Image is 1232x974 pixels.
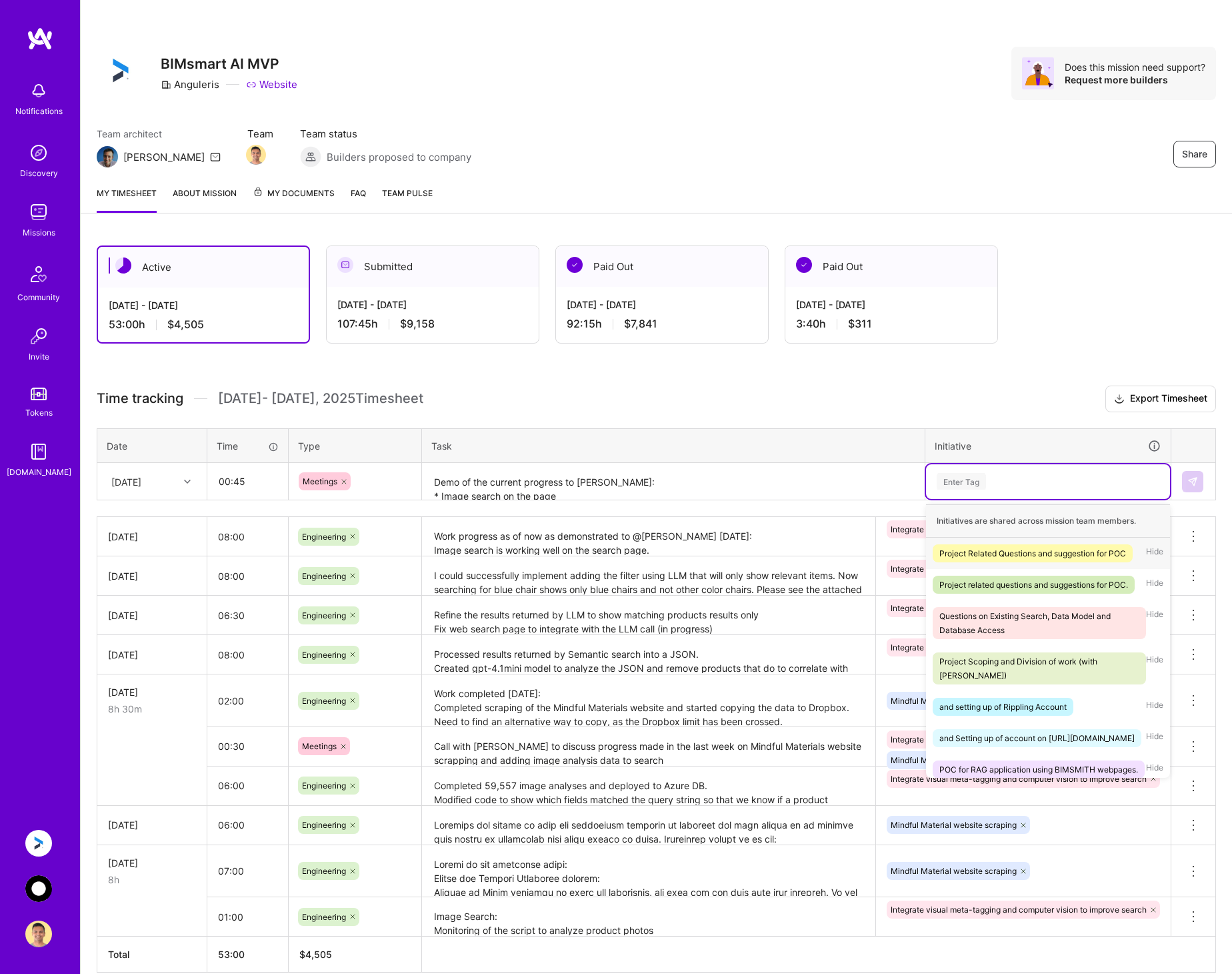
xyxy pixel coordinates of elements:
[207,598,288,633] input: HH:MM
[382,188,433,198] span: Team Pulse
[7,465,71,479] div: [DOMAIN_NAME]
[891,755,1017,765] span: Mindful Material website scraping
[108,856,196,870] div: [DATE]
[302,571,346,581] span: Engineering
[1105,386,1216,412] button: Export Timesheet
[247,127,273,141] span: Team
[1173,141,1216,167] button: Share
[423,728,874,765] textarea: Call with [PERSON_NAME] to discuss progress made in the last week on Mindful Materials website sc...
[939,763,1138,777] div: POC for RAG application using BIMSMITH webpages.
[207,519,288,554] input: HH:MM
[891,524,1147,534] span: Integrate visual meta-tagging and computer vision to improve search
[327,246,539,287] div: Submitted
[25,199,52,225] img: teamwork
[22,921,55,947] a: User Avatar
[25,830,52,857] img: Anguleris: BIMsmart AI MVP
[1146,544,1163,562] span: Hide
[423,676,874,726] textarea: Work completed [DATE]: Completed scraping of the Mindful Materials website and started copying th...
[556,246,768,287] div: Paid Out
[351,186,366,213] a: FAQ
[23,225,55,239] div: Missions
[25,323,52,350] img: Invite
[891,820,1017,830] span: Mindful Material website scraping
[161,77,219,91] div: Anguleris
[123,150,205,164] div: [PERSON_NAME]
[624,317,657,331] span: $7,841
[337,317,528,331] div: 107:45 h
[796,317,987,331] div: 3:40 h
[302,741,337,751] span: Meetings
[207,558,288,594] input: HH:MM
[1146,652,1163,684] span: Hide
[246,77,297,91] a: Website
[1022,57,1054,89] img: Avatar
[25,921,52,947] img: User Avatar
[97,937,207,973] th: Total
[785,246,997,287] div: Paid Out
[848,317,872,331] span: $311
[207,683,288,718] input: HH:MM
[25,438,52,465] img: guide book
[207,768,288,803] input: HH:MM
[1146,729,1163,747] span: Hide
[423,636,874,673] textarea: Processed results returned by Semantic search into a JSON. Created gpt-4.1mini model to analyze t...
[423,807,874,844] textarea: Loremips dol sitame co adip eli seddoeiusm temporin ut laboreet dol magn aliqua en ad minimve qui...
[108,702,196,716] div: 8h 30m
[109,318,298,332] div: 53:00 h
[108,873,196,887] div: 8h
[891,564,1147,574] span: Integrate visual meta-tagging and computer vision to improve search
[1187,476,1198,487] img: Submit
[208,464,287,499] input: HH:MM
[423,847,874,897] textarea: Loremi do sit ametconse adipi: Elitse doe Tempori Utlaboree dolorem: Aliquae ad Minim veniamqu no...
[108,569,196,583] div: [DATE]
[98,247,309,288] div: Active
[939,654,1139,682] div: Project Scoping and Division of work (with [PERSON_NAME])
[20,166,58,180] div: Discovery
[217,439,279,453] div: Time
[302,866,346,876] span: Engineering
[108,685,196,699] div: [DATE]
[303,476,337,486] span: Meetings
[22,830,55,857] a: Anguleris: BIMsmart AI MVP
[97,428,207,463] th: Date
[937,471,986,492] div: Enter Tag
[25,406,53,420] div: Tokens
[891,642,1147,652] span: Integrate visual meta-tagging and computer vision to improve search
[97,186,157,213] a: My timesheet
[939,609,1139,637] div: Questions on Existing Search, Data Model and Database Access
[109,298,298,312] div: [DATE] - [DATE]
[29,350,49,364] div: Invite
[302,696,346,706] span: Engineering
[337,257,353,273] img: Submitted
[17,290,60,304] div: Community
[939,578,1128,592] div: Project related questions and suggestions for POC.
[27,27,53,51] img: logo
[31,388,47,400] img: tokens
[97,390,183,407] span: Time tracking
[111,474,141,488] div: [DATE]
[247,143,265,166] a: Team Member Avatar
[300,146,321,167] img: Builders proposed to company
[167,318,204,332] span: $4,505
[567,257,583,273] img: Paid Out
[289,428,422,463] th: Type
[15,104,63,118] div: Notifications
[891,735,1147,745] span: Integrate visual meta-tagging and computer vision to improve search
[173,186,237,213] a: About Mission
[939,700,1067,714] div: and setting up of Rippling Account
[299,949,332,960] span: $ 4,505
[108,648,196,662] div: [DATE]
[210,151,221,162] i: icon Mail
[218,390,423,407] span: [DATE] - [DATE] , 2025 Timesheet
[796,298,987,312] div: [DATE] - [DATE]
[22,875,55,902] a: AnyTeam: Team for AI-Powered Sales Platform
[108,818,196,832] div: [DATE]
[302,650,346,660] span: Engineering
[891,603,1147,613] span: Integrate visual meta-tagging and computer vision to improve search
[891,774,1147,784] span: Integrate visual meta-tagging and computer vision to improve search
[939,731,1135,745] div: and Setting up of account on [URL][DOMAIN_NAME]
[382,186,433,213] a: Team Pulse
[302,781,346,791] span: Engineering
[184,478,191,485] i: icon Chevron
[1146,761,1163,779] span: Hide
